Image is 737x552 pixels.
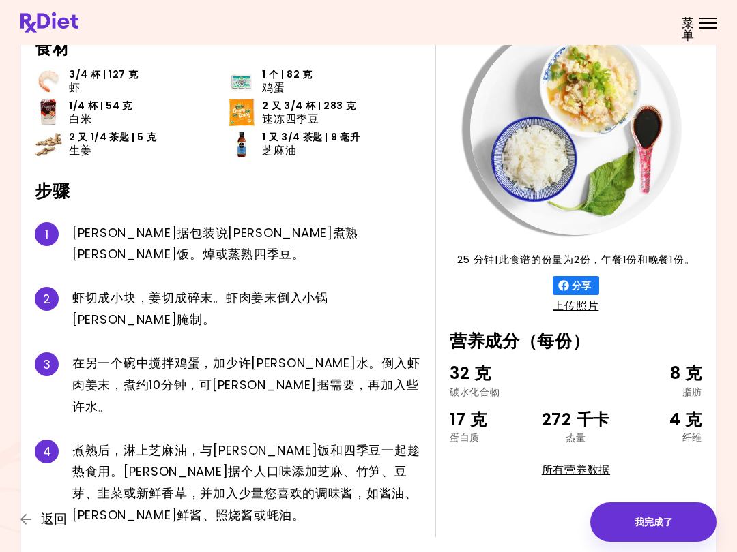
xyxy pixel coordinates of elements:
div: 在 另 一 个 碗 中 搅 拌 鸡 蛋 ， 加 少 许 [PERSON_NAME] 水 。 倒 入 虾 肉 姜 末 ， 煮 约 1 0 分 钟 ， 可 [PERSON_NAME] 据 需 要 ，... [72,352,422,418]
p: 25 分钟 | 此食谱的份量为2份，午餐1份和晚餐1份。 [450,249,702,271]
div: 虾 切 成 小 块 ， 姜 切 成 碎 末 。 虾 肉 姜 末 倒 入 小 锅 [PERSON_NAME] 腌 制 。 [72,287,422,331]
h2: 步骤 [35,181,422,202]
span: 分享 [569,280,594,291]
span: 白米 [69,112,91,125]
img: 膳食良方 [20,12,78,33]
div: 蛋白质 [450,433,534,442]
button: 返回 [20,512,102,527]
span: 鸡蛋 [262,81,285,94]
h2: 食材 [35,37,422,59]
span: 3/4 杯 | 127 克 [69,68,138,81]
div: 2 [35,287,59,311]
span: 菜单 [682,17,695,42]
a: 所有营养数据 [542,462,610,478]
button: 我完成了 [590,502,717,542]
div: 纤维 [618,433,702,442]
span: 速冻四季豆 [262,112,319,125]
div: 热量 [534,433,618,442]
span: 1 又 3/4 茶匙 | 9 毫升 [262,131,360,144]
h2: 营养成分（每份） [450,331,702,352]
button: 分享 [553,276,599,295]
span: 2 又 1/4 茶匙 | 5 克 [69,131,156,144]
div: 272 千卡 [534,407,618,433]
span: 1 个 | 82 克 [262,68,312,81]
div: [PERSON_NAME] 据 包 装 说 [PERSON_NAME] 煮 熟 [PERSON_NAME] 饭 。 焯 或 蒸 熟 四 季 豆 。 [72,222,422,266]
div: 17 克 [450,407,534,433]
a: 上传照片 [553,298,598,313]
div: 3 [35,352,59,376]
span: 芝麻油 [262,144,296,157]
span: 1/4 杯 | 54 克 [69,99,132,112]
span: 虾 [69,81,81,94]
div: 碳水化合物 [450,387,534,397]
div: 4 克 [618,407,702,433]
div: 4 [35,440,59,463]
div: 脂肪 [618,387,702,397]
div: 32 克 [450,361,534,386]
div: 8 克 [618,361,702,386]
span: 生姜 [69,144,91,157]
span: 返回 [41,512,67,527]
span: 2 又 3/4 杯 | 283 克 [262,99,356,112]
div: 煮 熟 后 ， 淋 上 芝 麻 油 ， 与 [PERSON_NAME] 饭 和 四 季 豆 一 起 趁 热 食 用 。 [PERSON_NAME] 据 个 人 口 味 添 加 芝 麻 、 竹 笋... [72,440,422,526]
div: 1 [35,222,59,246]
